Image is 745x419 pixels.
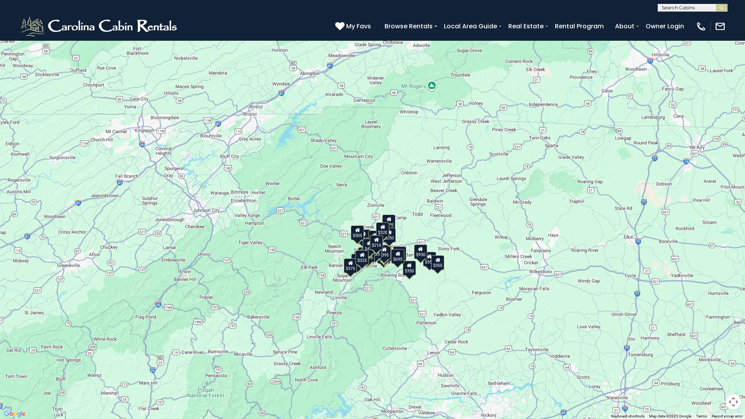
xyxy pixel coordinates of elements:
a: About [611,19,638,33]
img: phone-regular-white.png [696,21,707,32]
a: Browse Rentals [381,19,437,33]
a: Real Estate [504,19,547,33]
img: mail-regular-white.png [715,21,726,32]
a: My Favs [335,21,373,31]
a: Local Area Guide [440,19,501,33]
a: Owner Login [642,19,688,33]
img: White-1-2.png [19,15,180,38]
a: Rental Program [551,19,608,33]
span: My Favs [346,21,371,31]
